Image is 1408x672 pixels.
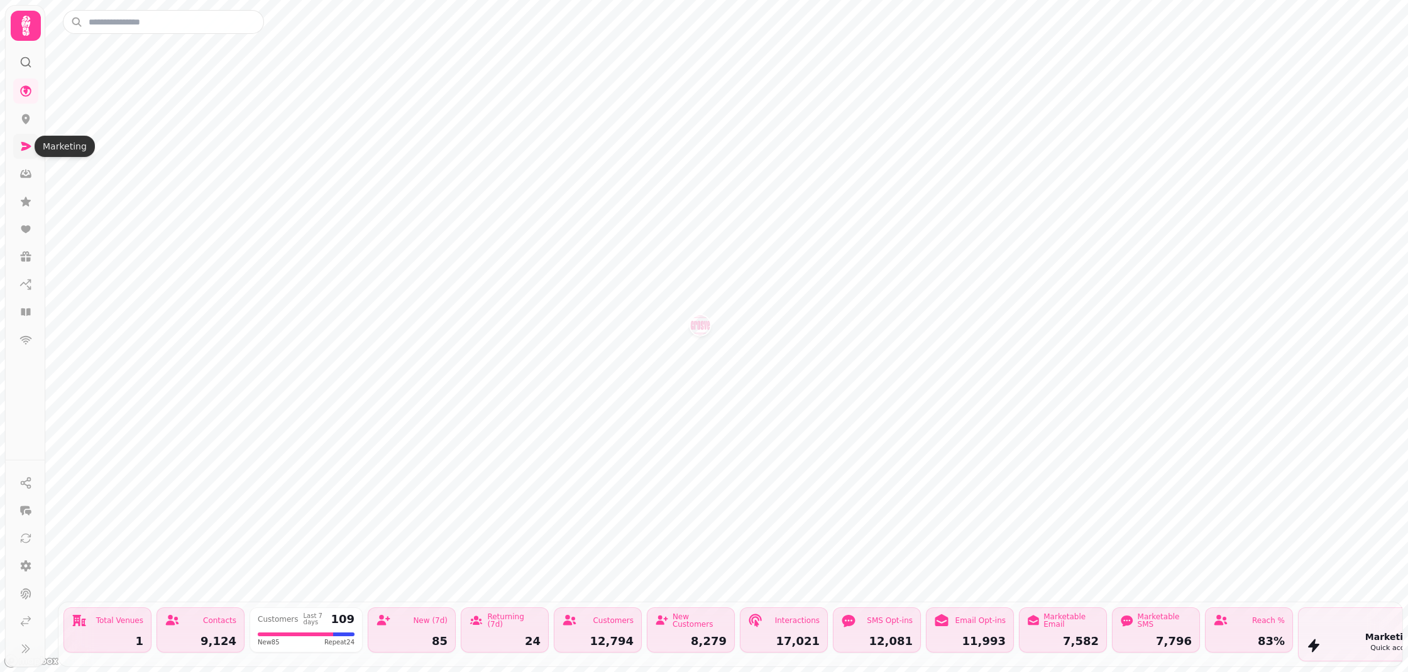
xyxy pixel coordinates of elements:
div: 17,021 [748,636,820,647]
div: Contacts [203,617,236,624]
div: Marketable Email [1043,613,1099,628]
div: Interactions [775,617,820,624]
div: 12,081 [841,636,913,647]
span: Repeat 24 [324,637,355,647]
div: Customers [593,617,634,624]
div: Marketable SMS [1138,613,1192,628]
div: 24 [469,636,541,647]
button: The Grosvenor [690,315,710,335]
div: 85 [376,636,448,647]
div: 7,582 [1027,636,1099,647]
div: 83% [1213,636,1285,647]
div: 1 [72,636,143,647]
div: Reach % [1252,617,1285,624]
div: Last 7 days [304,613,326,626]
div: Marketing [35,136,95,157]
div: Returning (7d) [487,613,541,628]
div: 9,124 [165,636,236,647]
div: Total Venues [96,617,143,624]
div: 11,993 [934,636,1006,647]
div: 8,279 [655,636,727,647]
div: 7,796 [1120,636,1192,647]
div: 12,794 [562,636,634,647]
div: Map marker [690,315,710,339]
div: 109 [331,614,355,625]
div: New Customers [673,613,727,628]
div: Email Opt-ins [955,617,1006,624]
a: Mapbox logo [4,654,59,668]
div: SMS Opt-ins [867,617,913,624]
span: New 85 [258,637,280,647]
div: Customers [258,615,299,623]
div: New (7d) [413,617,448,624]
